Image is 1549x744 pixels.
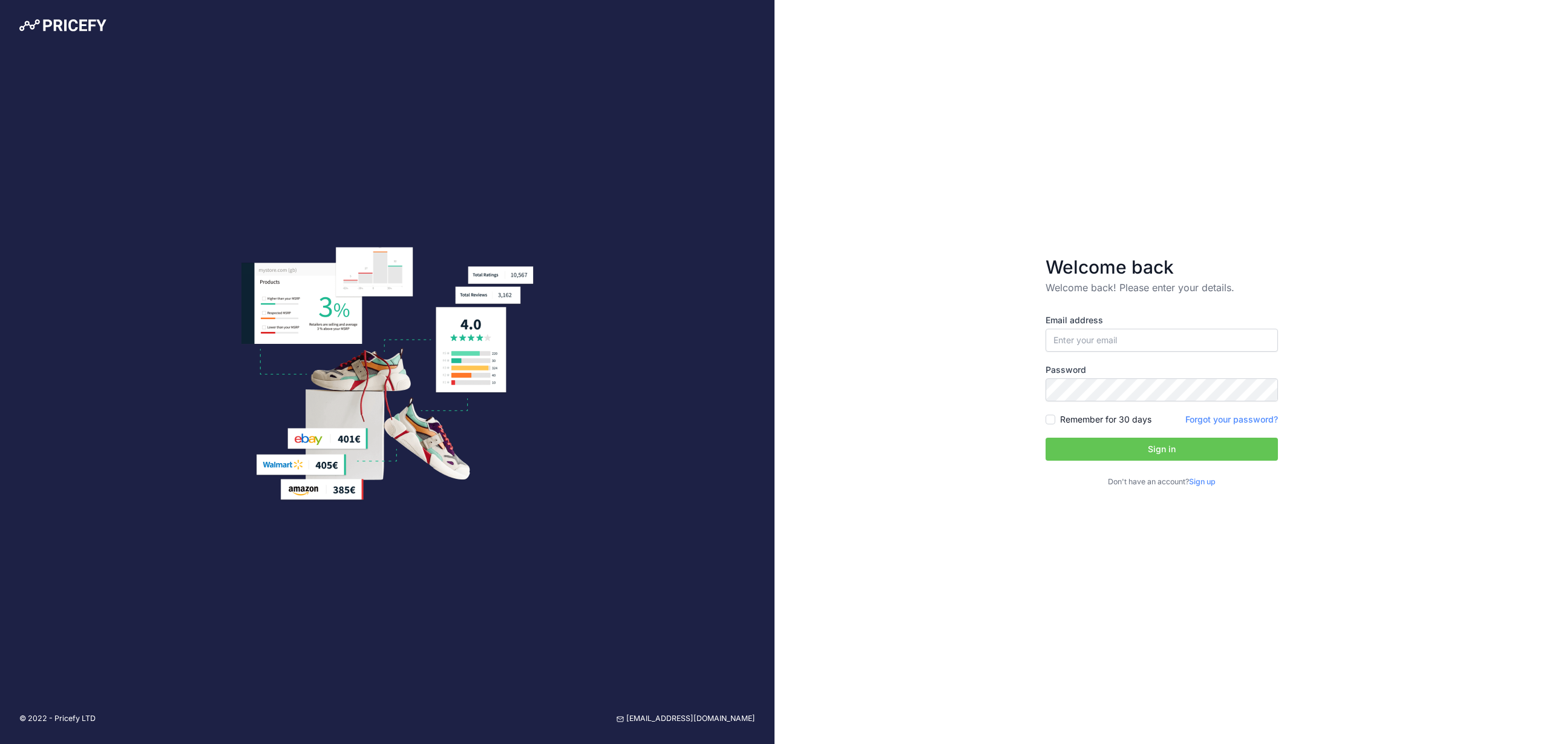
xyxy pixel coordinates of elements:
input: Enter your email [1046,329,1278,352]
img: Pricefy [19,19,106,31]
h3: Welcome back [1046,256,1278,278]
a: Forgot your password? [1185,414,1278,424]
p: Welcome back! Please enter your details. [1046,280,1278,295]
label: Password [1046,364,1278,376]
p: Don't have an account? [1046,476,1278,488]
a: [EMAIL_ADDRESS][DOMAIN_NAME] [617,713,755,725]
p: © 2022 - Pricefy LTD [19,713,96,725]
a: Sign up [1189,477,1216,486]
button: Sign in [1046,438,1278,461]
label: Email address [1046,314,1278,326]
label: Remember for 30 days [1060,413,1151,426]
